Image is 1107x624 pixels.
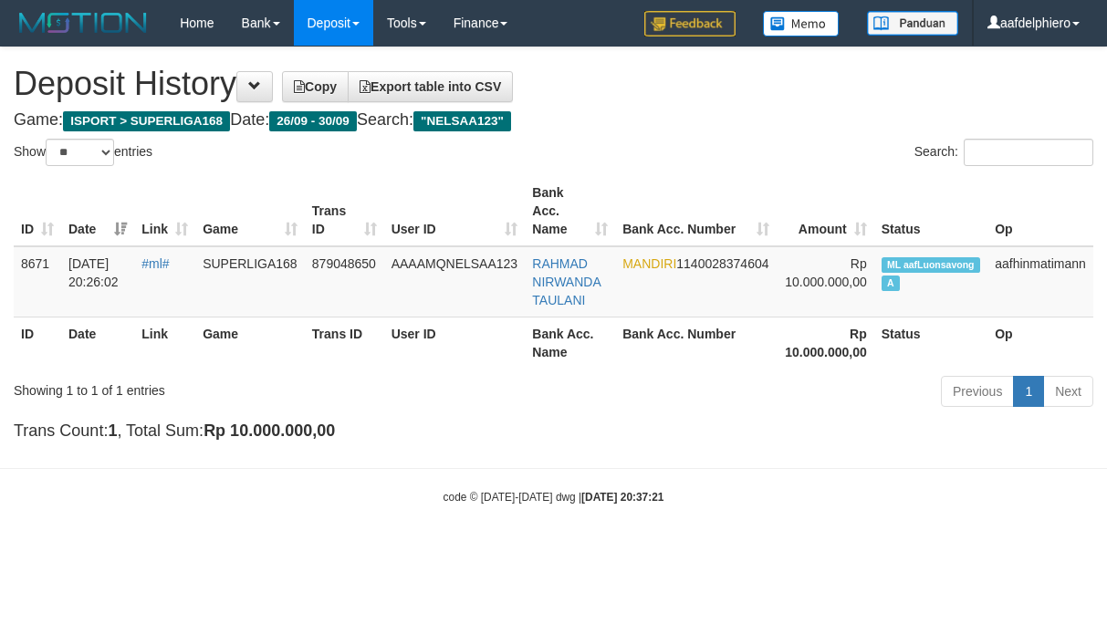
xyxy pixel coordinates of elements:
th: Bank Acc. Number: activate to sort column ascending [615,176,776,246]
th: Trans ID: activate to sort column ascending [305,176,384,246]
th: User ID: activate to sort column ascending [384,176,526,246]
img: Feedback.jpg [644,11,736,36]
img: MOTION_logo.png [14,9,152,36]
strong: 1 [108,421,117,440]
td: [DATE] 20:26:02 [61,246,134,317]
span: MANDIRI [622,256,676,271]
img: Button%20Memo.svg [763,11,840,36]
th: Link: activate to sort column ascending [134,176,195,246]
h1: Deposit History [14,66,1093,102]
td: AAAAMQNELSAA123 [384,246,526,317]
span: Copy [294,79,337,94]
th: Game [195,317,305,369]
th: ID [14,317,61,369]
th: Op [987,176,1093,246]
div: Showing 1 to 1 of 1 entries [14,374,447,400]
th: Link [134,317,195,369]
td: aafhinmatimann [987,246,1093,317]
th: Date: activate to sort column ascending [61,176,134,246]
span: Rp 10.000.000,00 [785,256,867,289]
span: 26/09 - 30/09 [269,111,357,131]
select: Showentries [46,139,114,166]
label: Search: [914,139,1093,166]
th: User ID [384,317,526,369]
a: Export table into CSV [348,71,513,102]
th: Bank Acc. Name: activate to sort column ascending [525,176,615,246]
span: Export table into CSV [360,79,501,94]
a: 1 [1013,376,1044,407]
strong: Rp 10.000.000,00 [204,421,335,440]
img: panduan.png [867,11,958,36]
th: Game: activate to sort column ascending [195,176,305,246]
td: SUPERLIGA168 [195,246,305,317]
span: "NELSAA123" [413,111,511,131]
a: Previous [941,376,1014,407]
input: Search: [964,139,1093,166]
a: Copy [282,71,349,102]
small: code © [DATE]-[DATE] dwg | [444,491,664,504]
a: #ml# [141,256,169,271]
a: RAHMAD NIRWANDA TAULANI [532,256,600,307]
th: ID: activate to sort column ascending [14,176,61,246]
strong: [DATE] 20:37:21 [581,491,663,504]
th: Bank Acc. Name [525,317,615,369]
h4: Game: Date: Search: [14,111,1093,130]
td: 1140028374604 [615,246,776,317]
th: Trans ID [305,317,384,369]
td: 879048650 [305,246,384,317]
th: Date [61,317,134,369]
span: ISPORT > SUPERLIGA168 [63,111,230,131]
span: Manually Linked by aafLuonsavong [882,257,980,273]
th: Op [987,317,1093,369]
td: 8671 [14,246,61,317]
strong: Rp 10.000.000,00 [785,327,867,359]
a: Next [1043,376,1093,407]
th: Amount: activate to sort column ascending [777,176,874,246]
th: Bank Acc. Number [615,317,776,369]
span: Approved [882,276,900,291]
th: Status [874,176,987,246]
h4: Trans Count: , Total Sum: [14,422,1093,441]
label: Show entries [14,139,152,166]
th: Status [874,317,987,369]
